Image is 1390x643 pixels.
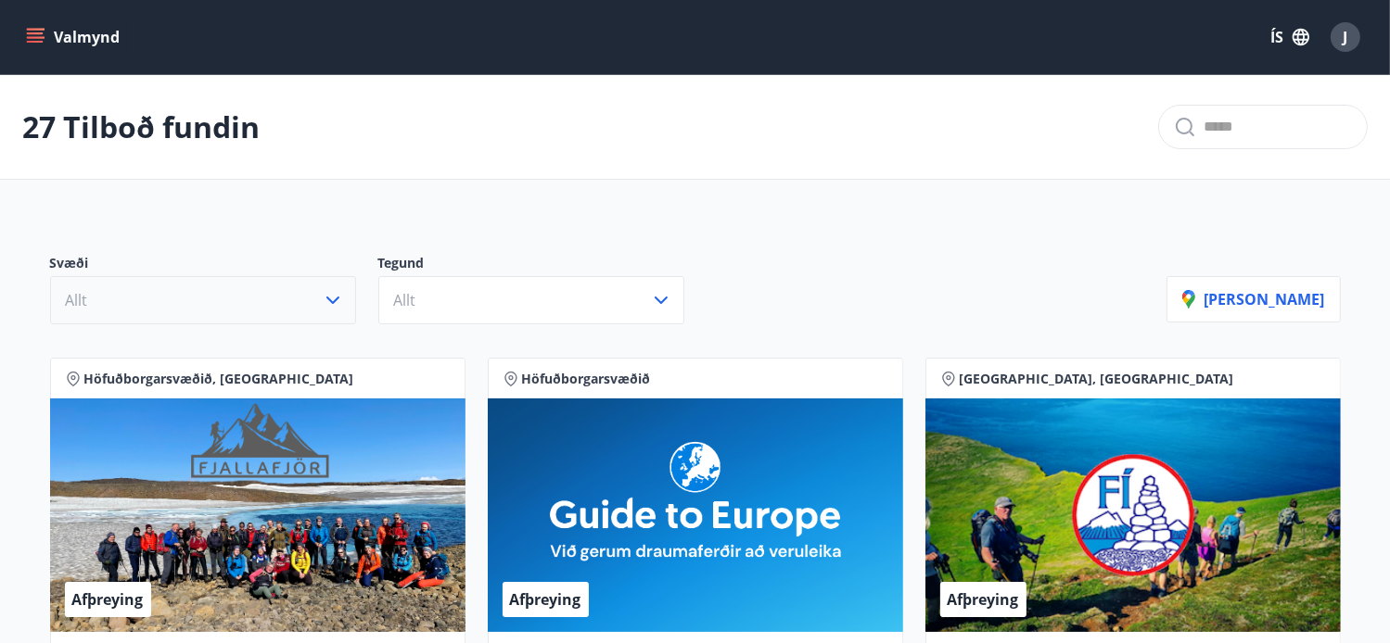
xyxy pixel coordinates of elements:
[1182,289,1325,309] p: [PERSON_NAME]
[378,276,684,324] button: Allt
[1167,276,1341,322] button: [PERSON_NAME]
[22,107,260,147] p: 27 Tilboð fundin
[72,589,144,610] span: Afþreying
[378,254,707,276] p: Tegund
[1260,20,1320,54] button: ÍS
[1323,15,1368,59] button: J
[522,370,651,388] span: Höfuðborgarsvæðið
[84,370,354,388] span: Höfuðborgarsvæðið, [GEOGRAPHIC_DATA]
[394,290,416,310] span: Allt
[1344,27,1348,47] span: J
[960,370,1234,388] span: [GEOGRAPHIC_DATA], [GEOGRAPHIC_DATA]
[66,290,88,310] span: Allt
[510,589,581,610] span: Afþreying
[948,589,1019,610] span: Afþreying
[22,20,127,54] button: menu
[50,254,378,276] p: Svæði
[50,276,356,324] button: Allt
